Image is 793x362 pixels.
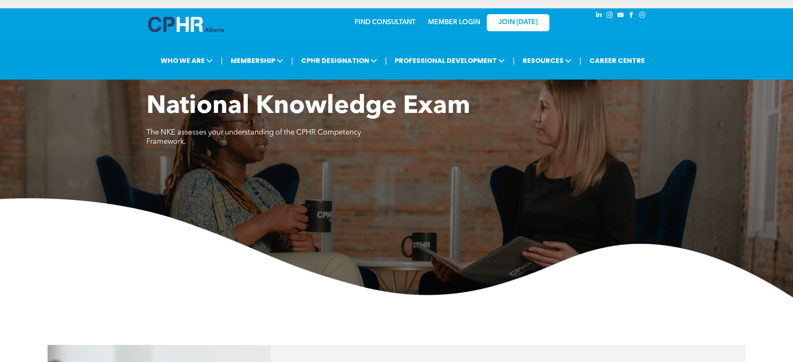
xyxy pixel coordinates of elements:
li: | [291,52,293,69]
li: | [385,52,387,69]
a: FIND CONSULTANT [355,19,415,26]
span: National Knowledge Exam [146,94,470,119]
span: JOIN [DATE] [498,19,538,27]
li: | [513,52,515,69]
a: instagram [605,10,614,22]
span: MEMBERSHIP [228,53,286,68]
li: | [221,52,223,69]
span: RESOURCES [520,53,574,68]
img: A blue and white logo for cp alberta [148,17,224,32]
a: Social network [638,10,647,22]
span: WHO WE ARE [158,53,215,68]
a: CAREER CENTRE [587,53,647,68]
span: CPHR DESIGNATION [299,53,380,68]
li: | [579,52,582,69]
a: MEMBER LOGIN [428,19,480,26]
a: facebook [627,10,636,22]
a: youtube [616,10,625,22]
span: The NKE assesses your understanding of the CPHR Competency Framework. [146,129,361,145]
a: linkedin [594,10,604,22]
a: JOIN [DATE] [487,14,549,31]
span: PROFESSIONAL DEVELOPMENT [392,53,507,68]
